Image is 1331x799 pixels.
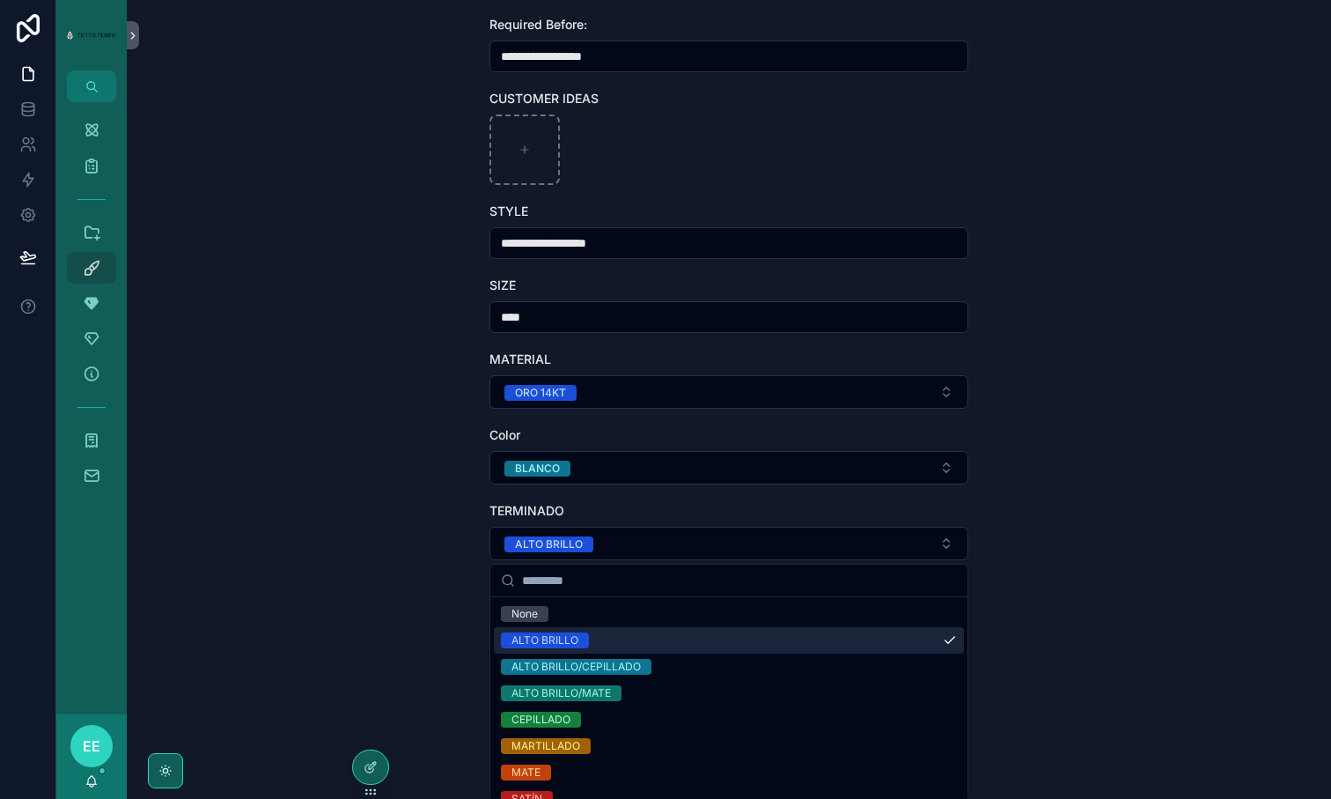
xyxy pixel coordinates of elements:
div: ALTO BRILLO/CEPILLADO [511,659,641,675]
div: ORO 14KT [515,385,566,401]
span: MATERIAL [489,351,551,366]
span: TERMINADO [489,503,564,518]
div: scrollable content [56,102,127,514]
span: STYLE [489,203,528,218]
div: ALTO BRILLO [515,536,583,552]
div: MATE [511,765,540,781]
button: Select Button [489,451,968,485]
button: Select Button [489,527,968,560]
span: Color [489,427,520,442]
div: MARTILLADO [511,738,580,754]
div: CEPILLADO [511,712,570,728]
div: None [511,606,538,622]
span: EE [83,736,100,757]
span: CUSTOMER IDEAS [489,91,599,106]
div: BLANCO [515,461,560,477]
img: App logo [67,31,116,40]
button: Select Button [489,375,968,409]
span: SIZE [489,277,516,292]
div: ALTO BRILLO/MATE [511,685,611,701]
div: ALTO BRILLO [511,633,578,648]
span: Required Before: [489,17,587,32]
